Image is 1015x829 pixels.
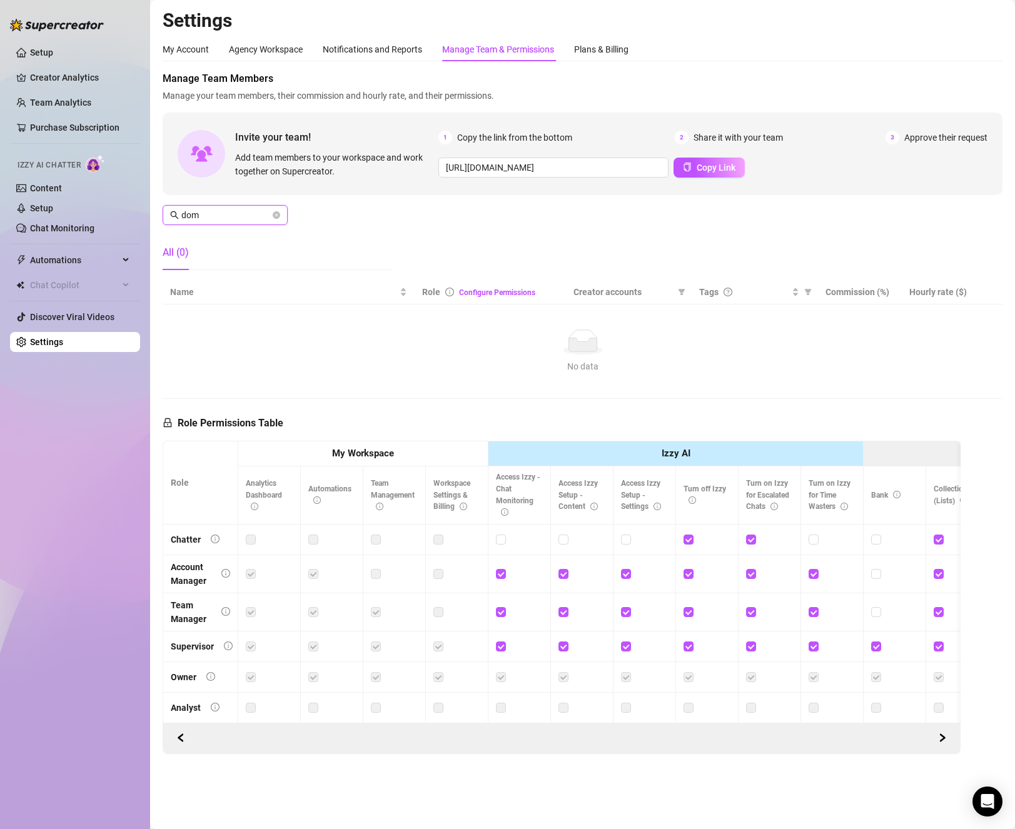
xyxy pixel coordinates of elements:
div: Owner [171,670,196,684]
span: 1 [438,131,452,144]
span: filter [675,283,688,301]
span: info-circle [770,503,778,510]
span: Collections (Lists) [934,485,971,505]
img: Chat Copilot [16,281,24,289]
div: Analyst [171,701,201,715]
button: Copy Link [674,158,745,178]
span: Manage your team members, their commission and hourly rate, and their permissions. [163,89,1002,103]
span: Workspace Settings & Billing [433,479,470,511]
span: info-circle [206,672,215,681]
div: No data [175,359,990,373]
span: info-circle [893,491,901,498]
a: Discover Viral Videos [30,312,114,322]
strong: My Workspace [332,448,394,459]
span: Role [422,287,440,297]
div: Team Manager [171,598,211,626]
span: info-circle [445,288,454,296]
button: Scroll Forward [171,728,191,748]
span: Access Izzy - Chat Monitoring [496,473,540,517]
input: Search members [181,208,270,222]
span: Manage Team Members [163,71,1002,86]
span: Approve their request [904,131,987,144]
span: info-circle [224,641,233,650]
span: info-circle [221,607,230,616]
a: Content [30,183,62,193]
span: Turn on Izzy for Time Wasters [809,479,851,511]
span: info-circle [211,703,220,711]
span: 3 [886,131,899,144]
a: Creator Analytics [30,68,130,88]
a: Team Analytics [30,98,91,108]
span: info-circle [251,503,258,510]
span: Access Izzy Setup - Content [558,479,598,511]
span: Turn off Izzy [684,485,726,505]
span: info-circle [960,496,967,504]
div: Agency Workspace [229,43,303,56]
span: search [170,211,179,219]
th: Role [163,441,238,525]
div: Notifications and Reports [323,43,422,56]
span: Automations [30,250,119,270]
span: 2 [675,131,689,144]
div: Account Manager [171,560,211,588]
span: filter [802,283,814,301]
span: Tags [699,285,719,299]
h2: Settings [163,9,1002,33]
strong: Izzy AI [662,448,690,459]
span: Bank [871,491,901,500]
span: lock [163,418,173,428]
div: Manage Team & Permissions [442,43,554,56]
span: filter [678,288,685,296]
div: Plans & Billing [574,43,629,56]
span: Name [170,285,397,299]
span: info-circle [654,503,661,510]
img: AI Chatter [86,154,105,173]
span: info-circle [211,535,220,543]
span: copy [683,163,692,171]
span: Add team members to your workspace and work together on Supercreator. [235,151,433,178]
a: Settings [30,337,63,347]
span: info-circle [376,503,383,510]
button: close-circle [273,211,280,219]
span: Copy Link [697,163,735,173]
span: Access Izzy Setup - Settings [621,479,661,511]
a: Purchase Subscription [30,123,119,133]
span: question-circle [724,288,732,296]
span: Copy the link from the bottom [457,131,572,144]
div: Supervisor [171,640,214,653]
h5: Role Permissions Table [163,416,283,431]
span: info-circle [689,496,696,504]
span: Invite your team! [235,129,438,145]
th: Name [163,280,415,304]
span: Turn on Izzy for Escalated Chats [746,479,789,511]
a: Chat Monitoring [30,223,94,233]
span: info-circle [590,503,598,510]
span: right [938,733,947,742]
span: filter [804,288,812,296]
button: Scroll Backward [932,728,952,748]
div: Chatter [171,533,201,546]
span: Team Management [371,479,415,511]
a: Setup [30,203,53,213]
span: left [176,733,185,742]
img: logo-BBDzfeDw.svg [10,19,104,31]
span: info-circle [841,503,848,510]
span: Analytics Dashboard [246,479,282,511]
a: Setup [30,48,53,58]
span: info-circle [460,503,467,510]
div: Open Intercom Messenger [972,786,1002,816]
th: Hourly rate ($) [902,280,986,304]
a: Configure Permissions [459,288,535,297]
span: thunderbolt [16,255,26,265]
div: My Account [163,43,209,56]
span: Izzy AI Chatter [18,159,81,171]
span: Automations [308,485,351,505]
span: Chat Copilot [30,275,119,295]
th: Commission (%) [818,280,902,304]
span: info-circle [221,569,230,578]
span: Share it with your team [694,131,783,144]
span: info-circle [313,496,321,504]
div: All (0) [163,245,189,260]
span: Creator accounts [573,285,673,299]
